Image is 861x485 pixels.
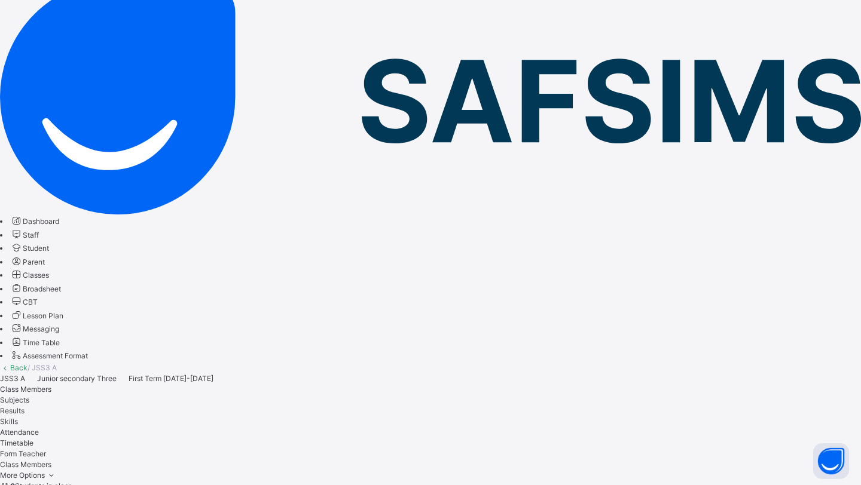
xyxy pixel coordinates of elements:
span: Dashboard [23,217,59,226]
button: Open asap [813,443,849,479]
a: Assessment Format [10,351,88,360]
span: Classes [23,271,49,280]
span: Time Table [23,338,60,347]
span: Staff [23,231,39,240]
span: / JSS3 A [28,363,57,372]
span: Assessment Format [23,351,88,360]
span: Lesson Plan [23,311,63,320]
span: Messaging [23,324,59,333]
span: Junior secondary Three [37,374,117,383]
a: Staff [10,231,39,240]
a: Parent [10,257,45,266]
span: Broadsheet [23,284,61,293]
a: Back [10,363,28,372]
a: Time Table [10,338,60,347]
a: CBT [10,297,38,306]
a: Classes [10,271,49,280]
a: Messaging [10,324,59,333]
span: CBT [23,297,38,306]
a: Lesson Plan [10,311,63,320]
a: Student [10,244,49,253]
a: Dashboard [10,217,59,226]
span: Parent [23,257,45,266]
span: Student [23,244,49,253]
a: Broadsheet [10,284,61,293]
span: First Term [DATE]-[DATE] [129,374,213,383]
